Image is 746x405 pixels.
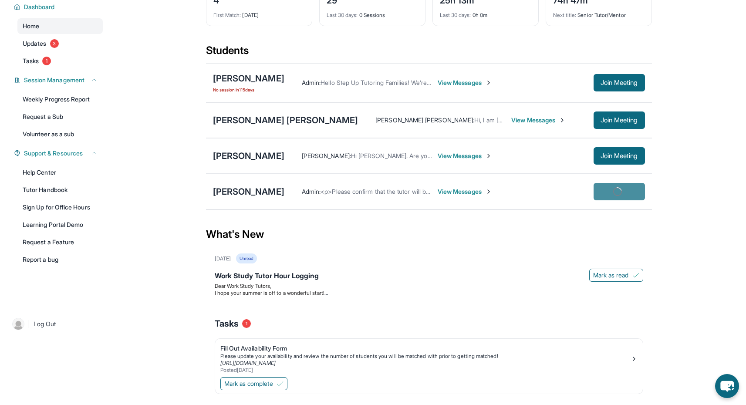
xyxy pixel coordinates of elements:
[220,377,287,390] button: Mark as complete
[593,271,629,280] span: Mark as read
[242,319,251,328] span: 1
[17,109,103,125] a: Request a Sub
[213,7,305,19] div: [DATE]
[302,152,351,159] span: [PERSON_NAME] :
[9,314,103,334] a: |Log Out
[50,39,59,48] span: 3
[215,339,643,375] a: Fill Out Availability FormPlease update your availability and review the number of students you w...
[213,186,284,198] div: [PERSON_NAME]
[277,380,284,387] img: Mark as complete
[302,79,321,86] span: Admin :
[23,57,39,65] span: Tasks
[220,344,631,353] div: Fill Out Availability Form
[632,272,639,279] img: Mark as read
[215,290,328,296] span: I hope your summer is off to a wonderful start!
[17,234,103,250] a: Request a Feature
[601,118,638,123] span: Join Meeting
[213,114,358,126] div: [PERSON_NAME] [PERSON_NAME]
[220,360,276,366] a: [URL][DOMAIN_NAME]
[28,319,30,329] span: |
[17,182,103,198] a: Tutor Handbook
[589,269,643,282] button: Mark as read
[17,252,103,267] a: Report a bug
[20,76,98,84] button: Session Management
[17,53,103,69] a: Tasks1
[17,165,103,180] a: Help Center
[34,320,56,328] span: Log Out
[17,91,103,107] a: Weekly Progress Report
[24,76,84,84] span: Session Management
[594,74,645,91] button: Join Meeting
[24,3,55,11] span: Dashboard
[206,215,652,253] div: What's New
[601,153,638,159] span: Join Meeting
[220,367,631,374] div: Posted [DATE]
[42,57,51,65] span: 1
[375,116,474,124] span: [PERSON_NAME] [PERSON_NAME] :
[438,152,492,160] span: View Messages
[213,150,284,162] div: [PERSON_NAME]
[20,149,98,158] button: Support & Resources
[24,149,83,158] span: Support & Resources
[220,353,631,360] div: Please update your availability and review the number of students you will be matched with prior ...
[206,44,652,63] div: Students
[594,111,645,129] button: Join Meeting
[438,78,492,87] span: View Messages
[601,80,638,85] span: Join Meeting
[440,12,471,18] span: Last 30 days :
[213,72,284,84] div: [PERSON_NAME]
[17,217,103,233] a: Learning Portal Demo
[327,12,358,18] span: Last 30 days :
[327,7,418,19] div: 0 Sessions
[440,7,531,19] div: 0h 0m
[511,116,566,125] span: View Messages
[553,12,577,18] span: Next title :
[302,188,321,195] span: Admin :
[351,152,563,159] span: Hi [PERSON_NAME]. Are you available [DATE] at 3 or 3:30 instead of [DATE]?
[17,36,103,51] a: Updates3
[485,152,492,159] img: Chevron-Right
[17,126,103,142] a: Volunteer as a sub
[594,147,645,165] button: Join Meeting
[20,3,98,11] button: Dashboard
[215,255,231,262] div: [DATE]
[236,253,257,263] div: Unread
[224,379,273,388] span: Mark as complete
[213,86,284,93] span: No session in 115 days
[12,318,24,330] img: user-img
[715,374,739,398] button: chat-button
[23,39,47,48] span: Updates
[213,12,241,18] span: First Match :
[485,79,492,86] img: Chevron-Right
[17,18,103,34] a: Home
[485,188,492,195] img: Chevron-Right
[559,117,566,124] img: Chevron-Right
[215,270,643,283] div: Work Study Tutor Hour Logging
[17,199,103,215] a: Sign Up for Office Hours
[438,187,492,196] span: View Messages
[215,283,272,289] span: Dear Work Study Tutors,
[23,22,39,30] span: Home
[215,317,239,330] span: Tasks
[553,7,645,19] div: Senior Tutor/Mentor
[321,188,635,195] span: <p>Please confirm that the tutor will be able to attend your first assigned meeting time before j...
